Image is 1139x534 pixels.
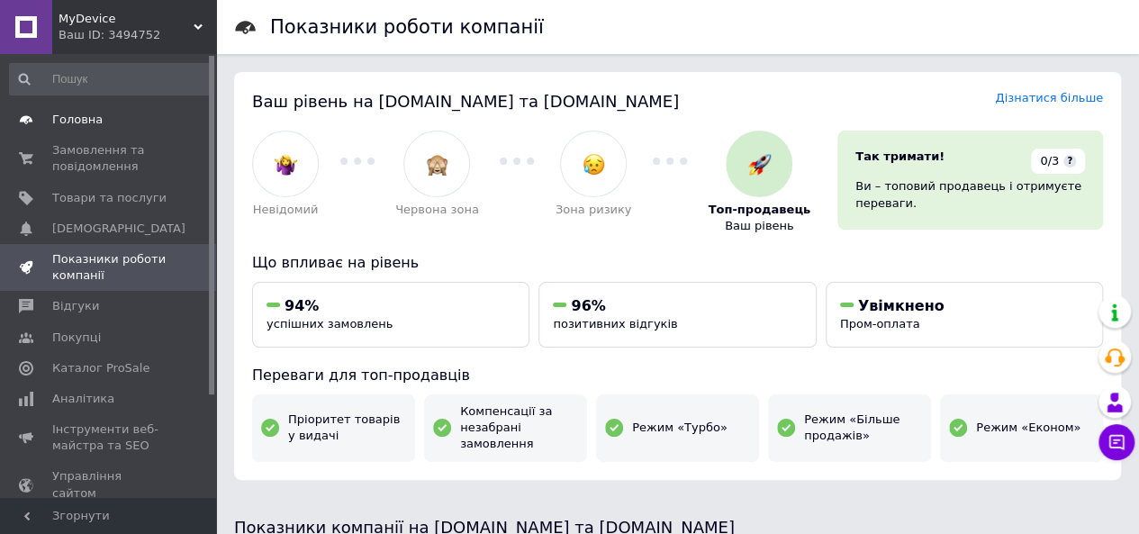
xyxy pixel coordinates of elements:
[9,63,212,95] input: Пошук
[556,202,632,218] span: Зона ризику
[252,367,470,384] span: Переваги для топ-продавців
[426,153,448,176] img: :see_no_evil:
[52,391,114,407] span: Аналітика
[52,360,149,376] span: Каталог ProSale
[460,403,578,453] span: Компенсації за незабрані замовлення
[275,153,297,176] img: :woman-shrugging:
[976,420,1080,436] span: Режим «Економ»
[840,317,920,330] span: Пром-оплата
[52,251,167,284] span: Показники роботи компанії
[1063,155,1076,167] span: ?
[52,190,167,206] span: Товари та послуги
[52,112,103,128] span: Головна
[583,153,605,176] img: :disappointed_relieved:
[288,412,406,444] span: Пріоритет товарів у видачі
[252,92,679,111] span: Ваш рівень на [DOMAIN_NAME] та [DOMAIN_NAME]
[52,330,101,346] span: Покупці
[270,16,544,38] h1: Показники роботи компанії
[858,297,945,314] span: Увімкнено
[1031,149,1085,174] div: 0/3
[52,298,99,314] span: Відгуки
[855,178,1085,211] div: Ви – топовий продавець і отримуєте переваги.
[395,202,479,218] span: Червона зона
[252,282,529,348] button: 94%успішних замовлень
[285,297,319,314] span: 94%
[253,202,319,218] span: Невідомий
[52,421,167,454] span: Інструменти веб-майстра та SEO
[632,420,728,436] span: Режим «Турбо»
[267,317,393,330] span: успішних замовлень
[571,297,605,314] span: 96%
[59,11,194,27] span: MyDevice
[708,202,810,218] span: Топ-продавець
[995,91,1103,104] a: Дізнатися більше
[826,282,1103,348] button: УвімкненоПром-оплата
[59,27,216,43] div: Ваш ID: 3494752
[52,468,167,501] span: Управління сайтом
[804,412,922,444] span: Режим «Більше продажів»
[52,221,185,237] span: [DEMOGRAPHIC_DATA]
[855,149,945,163] span: Так тримати!
[725,218,794,234] span: Ваш рівень
[252,254,419,271] span: Що впливає на рівень
[538,282,816,348] button: 96%позитивних відгуків
[553,317,677,330] span: позитивних відгуків
[1098,424,1134,460] button: Чат з покупцем
[52,142,167,175] span: Замовлення та повідомлення
[748,153,771,176] img: :rocket:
